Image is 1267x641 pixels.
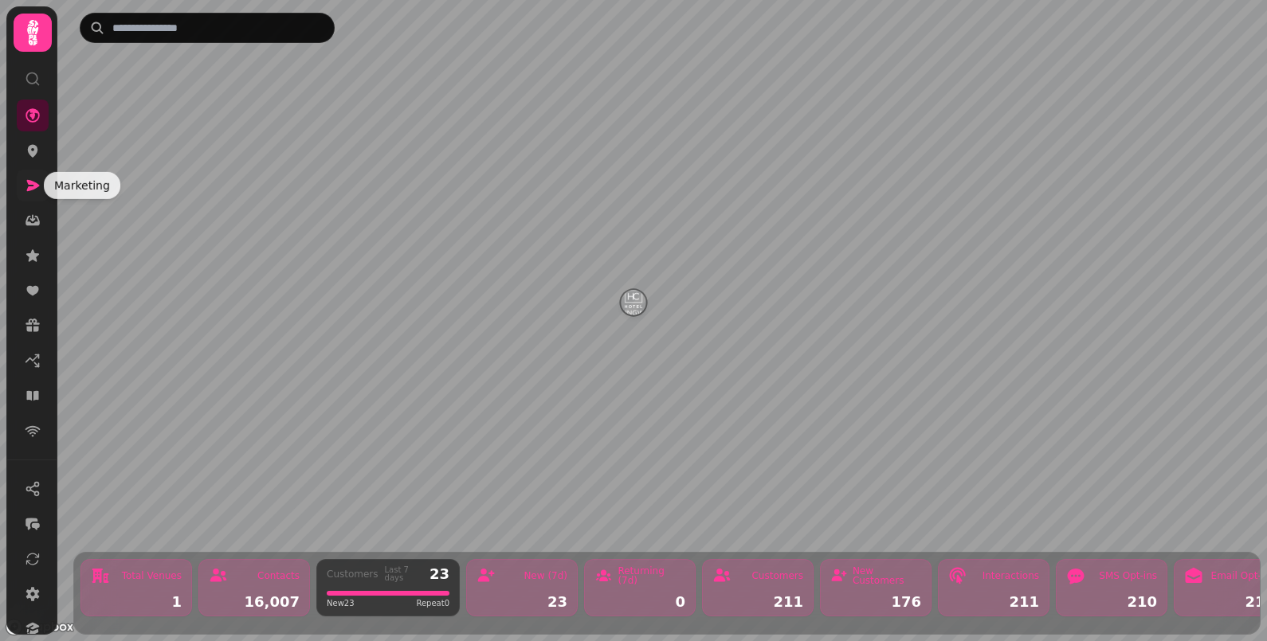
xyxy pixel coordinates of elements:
[477,595,567,609] div: 23
[618,566,685,585] div: Returning (7d)
[524,571,567,580] div: New (7d)
[594,595,685,609] div: 0
[385,566,423,582] div: Last 7 days
[830,595,921,609] div: 176
[209,595,300,609] div: 16,007
[948,595,1039,609] div: 211
[751,571,803,580] div: Customers
[257,571,300,580] div: Contacts
[983,571,1039,580] div: Interactions
[5,618,75,636] a: Mapbox logo
[327,597,355,609] span: New 23
[853,566,921,585] div: New Customers
[327,569,379,579] div: Customers
[44,172,120,199] div: Marketing
[416,597,449,609] span: Repeat 0
[1099,571,1157,580] div: SMS Opt-ins
[1066,595,1157,609] div: 210
[712,595,803,609] div: 211
[621,290,646,315] button: Hotel Collingwood - 56104
[621,290,646,320] div: Map marker
[122,571,182,580] div: Total Venues
[91,595,182,609] div: 1
[430,567,449,581] div: 23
